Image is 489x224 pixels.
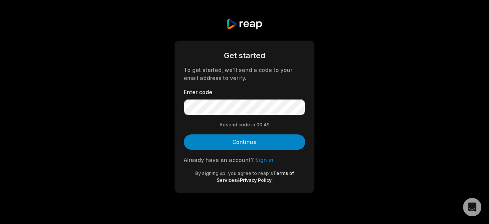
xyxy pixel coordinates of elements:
a: Sign in [255,157,274,163]
span: & [237,177,240,183]
button: Continue [184,134,305,150]
a: Terms of Services [217,170,294,183]
div: To get started, we'll send a code to your email address to verify. [184,66,305,82]
img: reap [226,18,262,30]
div: Resend code in 00: [184,121,305,128]
span: . [272,177,273,183]
span: Already have an account? [184,157,254,163]
div: Get started [184,50,305,61]
span: By signing up, you agree to reap's [195,170,273,176]
label: Enter code [184,88,305,96]
span: 49 [264,121,270,128]
a: Privacy Policy [240,177,272,183]
div: Open Intercom Messenger [463,198,481,216]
